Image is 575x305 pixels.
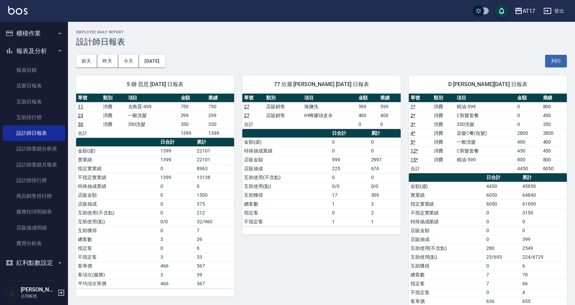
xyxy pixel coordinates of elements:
[302,94,357,102] th: 項目
[76,270,159,279] td: 客項次(服務)
[195,182,234,191] td: 0
[409,253,485,261] td: 互助使用(點)
[432,111,455,120] td: 消費
[3,188,65,204] a: 商品銷售排行榜
[516,146,541,155] td: 450
[541,111,567,120] td: 450
[455,102,516,111] td: 精油-599
[455,129,516,138] td: 染髮C餐(短髮)
[5,286,19,300] img: Person
[242,191,330,199] td: 互助獲得
[195,261,234,270] td: 567
[523,7,535,15] div: AT17
[244,113,249,118] a: 27
[101,94,126,102] th: 類別
[330,182,369,191] td: 0/0
[242,138,330,146] td: 金額(虛)
[432,94,455,102] th: 類別
[369,173,401,182] td: 0
[76,129,101,138] td: 合計
[485,217,521,226] td: 0
[21,293,55,299] p: 店用帳號
[516,129,541,138] td: 2800
[264,102,302,111] td: 店販銷售
[369,199,401,208] td: 3
[195,208,234,217] td: 212
[485,226,521,235] td: 0
[250,81,392,88] span: 77 欣麗 [PERSON_NAME] [DATE] 日報表
[432,129,455,138] td: 消費
[76,37,567,47] h3: 設計師日報表
[126,111,179,120] td: 一般洗髮
[369,164,401,173] td: 674
[409,182,485,191] td: 金額(虛)
[455,138,516,146] td: 一般洗髮
[541,129,567,138] td: 2800
[409,244,485,253] td: 互助使用(不含點)
[159,226,195,235] td: 0
[432,102,455,111] td: 消費
[541,120,567,129] td: 350
[242,217,330,226] td: 不指定客
[541,102,567,111] td: 800
[521,217,567,226] td: 0
[516,120,541,129] td: 0
[264,94,302,102] th: 類別
[455,120,516,129] td: 350洗髮
[76,191,159,199] td: 店販金額
[76,146,159,155] td: 金額(虛)
[521,182,567,191] td: 45850
[3,125,65,141] a: 設計師日報表
[432,155,455,164] td: 消費
[78,104,83,109] a: 11
[330,155,369,164] td: 999
[432,146,455,155] td: 消費
[541,94,567,102] th: 業績
[207,94,234,102] th: 業績
[126,94,179,102] th: 項目
[159,155,195,164] td: 1399
[195,155,234,164] td: 22101
[76,94,234,138] table: a dense table
[97,55,118,67] button: 昨天
[409,288,485,297] td: 不指定客
[139,55,165,67] button: [DATE]
[516,94,541,102] th: 金額
[409,279,485,288] td: 指定客
[369,182,401,191] td: 0/0
[76,235,159,244] td: 總客數
[330,199,369,208] td: 1
[379,120,401,129] td: 0
[159,191,195,199] td: 0
[159,146,195,155] td: 1399
[432,138,455,146] td: 消費
[521,173,567,182] th: 累計
[369,129,401,138] th: 累計
[126,102,179,111] td: 去角質-499
[195,173,234,182] td: 13138
[330,164,369,173] td: 225
[521,199,567,208] td: 61690
[521,244,567,253] td: 2549
[541,155,567,164] td: 800
[495,4,508,18] button: save
[21,286,55,293] h5: [PERSON_NAME]
[432,120,455,129] td: 消費
[409,191,485,199] td: 實業績
[516,111,541,120] td: 0
[264,111,302,120] td: 店販銷售
[485,279,521,288] td: 7
[78,113,83,118] a: 23
[455,111,516,120] td: C剪髮套餐
[76,261,159,270] td: 客單價
[541,146,567,155] td: 450
[159,164,195,173] td: 0
[521,270,567,279] td: 70
[521,235,567,244] td: 399
[179,120,207,129] td: 350
[76,30,567,34] h2: Employee Daily Report
[159,279,195,288] td: 466
[379,102,401,111] td: 599
[84,81,226,88] span: 5 獅 思思 [DATE] 日報表
[302,102,357,111] td: 海鹽洗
